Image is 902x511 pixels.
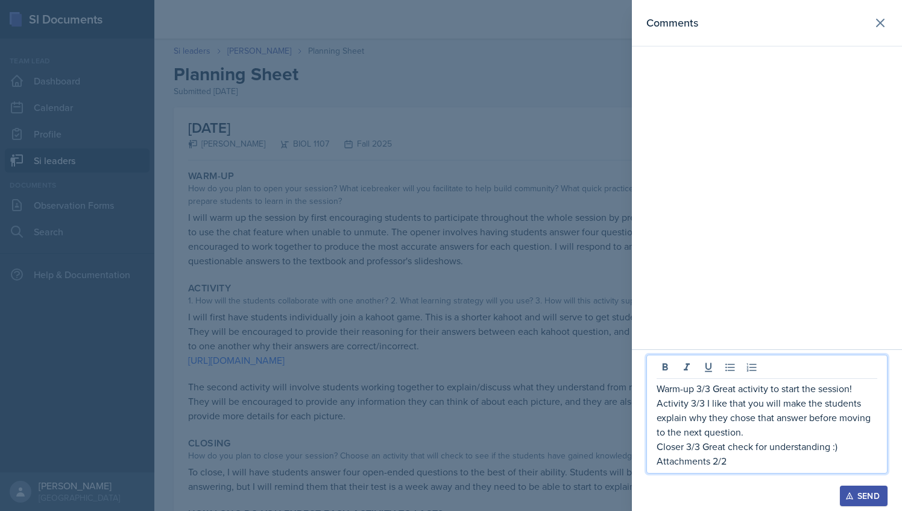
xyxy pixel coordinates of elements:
p: Warm-up 3/3 Great activity to start the session! [657,381,877,396]
h2: Comments [646,14,698,31]
p: Closer 3/3 Great check for understanding :) [657,439,877,454]
div: Send [848,491,880,501]
p: Activity 3/3 I like that you will make the students explain why they chose that answer before mov... [657,396,877,439]
button: Send [840,486,888,506]
p: Attachments 2/2 [657,454,877,468]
